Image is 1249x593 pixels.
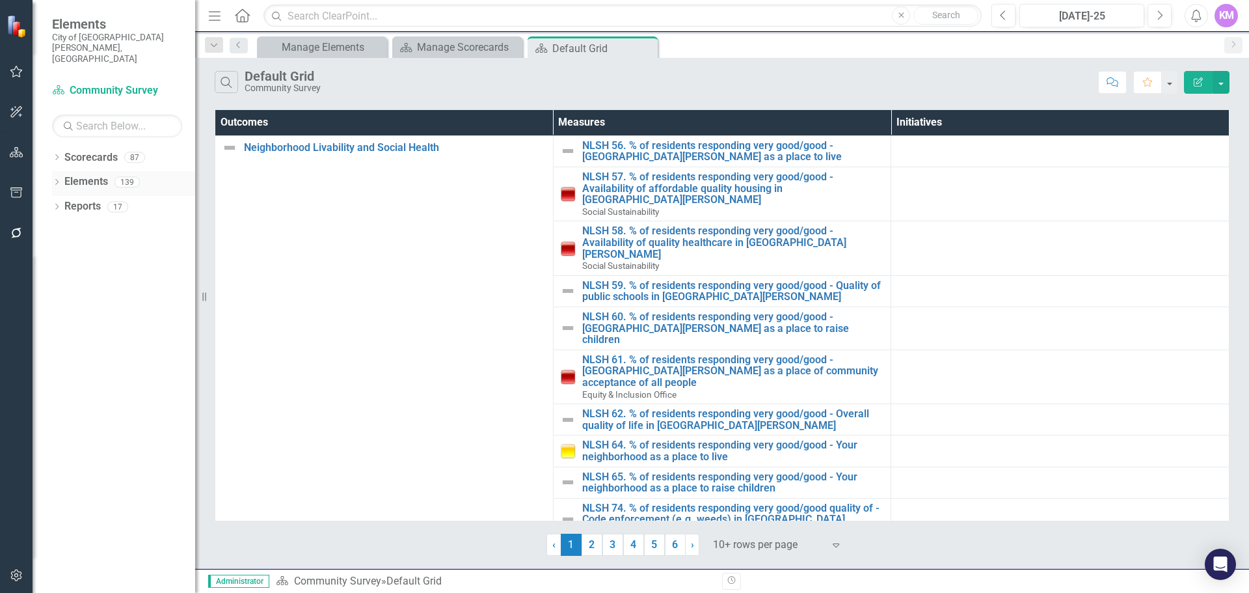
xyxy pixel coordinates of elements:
a: 5 [644,534,665,556]
td: Double-Click to Edit Right Click for Context Menu [553,307,891,350]
img: Below Plan [560,186,576,202]
a: NLSH 62. % of residents responding very good/good - Overall quality of life in [GEOGRAPHIC_DATA][... [582,408,885,431]
a: NLSH 61. % of residents responding very good/good - [GEOGRAPHIC_DATA][PERSON_NAME] as a place of ... [582,354,885,389]
div: Default Grid [552,40,654,57]
div: Manage Elements [282,39,384,55]
a: Scorecards [64,150,118,165]
span: › [691,538,694,551]
div: Community Survey [245,83,321,93]
td: Double-Click to Edit Right Click for Context Menu [553,498,891,541]
div: » [276,574,712,589]
span: 1 [561,534,582,556]
a: Manage Scorecards [396,39,519,55]
td: Double-Click to Edit Right Click for Context Menu [553,467,891,498]
div: 139 [114,176,140,187]
a: Manage Elements [260,39,384,55]
a: 6 [665,534,686,556]
a: 4 [623,534,644,556]
div: Default Grid [245,69,321,83]
span: Equity & Inclusion Office [582,389,677,400]
span: ‹ [552,538,556,551]
img: Not Defined [560,512,576,527]
a: 3 [602,534,623,556]
a: NLSH 56. % of residents responding very good/good - [GEOGRAPHIC_DATA][PERSON_NAME] as a place to ... [582,140,885,163]
a: Community Survey [52,83,182,98]
span: Social Sustainability [582,260,659,271]
span: Administrator [208,575,269,588]
a: Neighborhood Livability and Social Health [244,142,546,154]
a: 2 [582,534,602,556]
td: Double-Click to Edit Right Click for Context Menu [553,221,891,275]
span: Social Sustainability [582,206,659,217]
a: NLSH 58. % of residents responding very good/good - Availability of quality healthcare in [GEOGRA... [582,225,885,260]
a: NLSH 65. % of residents responding very good/good - Your neighborhood as a place to raise children [582,471,885,494]
button: Search [913,7,978,25]
img: Not Defined [222,140,237,156]
a: Community Survey [294,575,381,587]
div: Open Intercom Messenger [1205,549,1236,580]
div: [DATE]-25 [1024,8,1140,24]
td: Double-Click to Edit Right Click for Context Menu [553,350,891,404]
img: Not Defined [560,143,576,159]
div: 87 [124,152,145,163]
input: Search ClearPoint... [263,5,982,27]
td: Double-Click to Edit Right Click for Context Menu [553,135,891,167]
div: Manage Scorecards [417,39,519,55]
td: Double-Click to Edit Right Click for Context Menu [553,167,891,221]
img: Not Defined [560,475,576,490]
a: NLSH 59. % of residents responding very good/good - Quality of public schools in [GEOGRAPHIC_DATA... [582,280,885,303]
input: Search Below... [52,115,182,137]
button: KM [1215,4,1238,27]
img: Not Defined [560,320,576,336]
a: Elements [64,174,108,189]
div: Default Grid [386,575,442,587]
a: NLSH 60. % of residents responding very good/good - [GEOGRAPHIC_DATA][PERSON_NAME] as a place to ... [582,311,885,346]
img: Not Defined [560,283,576,299]
a: NLSH 74. % of residents responding very good/good quality of - Code enforcement (e.g. weeds) in [... [582,503,885,537]
td: Double-Click to Edit Right Click for Context Menu [553,404,891,435]
td: Double-Click to Edit Right Click for Context Menu [553,275,891,307]
button: [DATE]-25 [1019,4,1144,27]
a: NLSH 64. % of residents responding very good/good - Your neighborhood as a place to live [582,439,885,462]
td: Double-Click to Edit Right Click for Context Menu [553,435,891,467]
span: Search [932,10,960,20]
img: Below Plan [560,369,576,385]
div: 17 [107,201,128,212]
a: Reports [64,199,101,214]
img: ClearPoint Strategy [7,15,29,38]
span: Elements [52,16,182,32]
a: NLSH 57. % of residents responding very good/good - Availability of affordable quality housing in... [582,171,885,206]
img: Not Defined [560,412,576,428]
small: City of [GEOGRAPHIC_DATA][PERSON_NAME], [GEOGRAPHIC_DATA] [52,32,182,64]
img: Caution [560,443,576,459]
img: Below Plan [560,241,576,256]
